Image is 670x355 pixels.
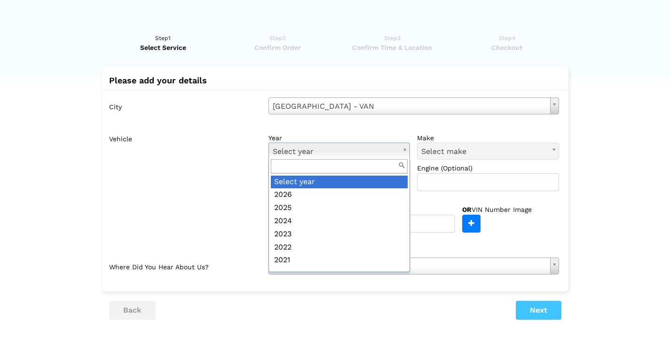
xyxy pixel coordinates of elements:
div: 2023 [271,228,408,241]
div: 2024 [271,215,408,228]
div: 2022 [271,241,408,254]
div: 2021 [271,254,408,267]
div: 2020 [271,267,408,280]
div: 2025 [271,202,408,215]
div: 2026 [271,188,408,202]
div: Select year [271,176,408,189]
